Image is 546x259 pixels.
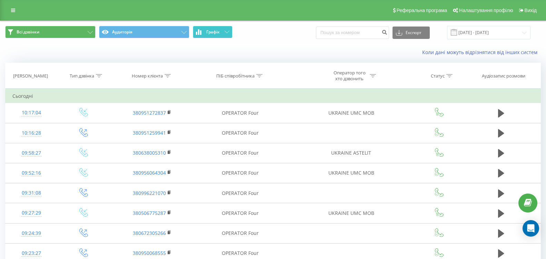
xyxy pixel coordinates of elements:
[6,89,541,103] td: Сьогодні
[422,49,541,55] a: Коли дані можуть відрізнятися вiд інших систем
[133,169,166,176] a: 380956064304
[13,73,48,79] div: [PERSON_NAME]
[286,203,416,223] td: UKRAINE UMC MOB
[132,73,163,79] div: Номер клієнта
[17,29,39,35] span: Всі дзвінки
[133,110,166,116] a: 380951272837
[195,103,286,123] td: OPERATOR Four
[12,126,51,140] div: 10:16:28
[12,227,51,240] div: 09:24:39
[431,73,445,79] div: Статус
[133,210,166,216] a: 380506775287
[133,250,166,256] a: 380950068555
[331,70,368,82] div: Оператор того хто дзвонить
[393,27,430,39] button: Експорт
[525,8,537,13] span: Вихід
[216,73,255,79] div: ПІБ співробітника
[12,146,51,160] div: 09:58:27
[12,166,51,180] div: 09:52:16
[286,143,416,163] td: UKRAINE ASTELIT
[193,26,232,38] button: Графік
[523,220,539,237] div: Open Intercom Messenger
[195,183,286,203] td: OPERATOR Four
[5,26,96,38] button: Всі дзвінки
[12,186,51,200] div: 09:31:08
[70,73,94,79] div: Тип дзвінка
[133,149,166,156] a: 380638005310
[316,27,389,39] input: Пошук за номером
[195,223,286,243] td: OPERATOR Four
[99,26,189,38] button: Аудиторія
[206,30,220,34] span: Графік
[12,106,51,120] div: 10:17:04
[482,73,525,79] div: Аудіозапис розмови
[12,206,51,220] div: 09:27:29
[195,203,286,223] td: OPERATOR Four
[195,163,286,183] td: OPERATOR Four
[133,190,166,196] a: 380996221070
[459,8,513,13] span: Налаштування профілю
[286,103,416,123] td: UKRAINE UMC MOB
[195,123,286,143] td: OPERATOR Four
[195,143,286,163] td: OPERATOR Four
[133,230,166,236] a: 380672305266
[133,129,166,136] a: 380951259941
[397,8,447,13] span: Реферальна програма
[286,163,416,183] td: UKRAINE UMC MOB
